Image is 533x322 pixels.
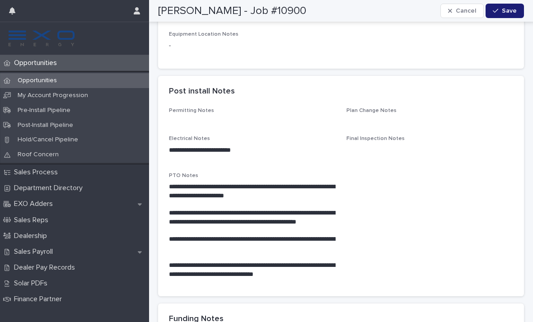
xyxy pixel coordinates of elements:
[10,184,90,192] p: Department Directory
[10,77,64,84] p: Opportunities
[10,295,69,303] p: Finance Partner
[10,92,95,99] p: My Account Progression
[169,136,210,141] span: Electrical Notes
[7,29,76,47] img: FKS5r6ZBThi8E5hshIGi
[169,108,214,113] span: Permitting Notes
[169,32,238,37] span: Equipment Location Notes
[10,279,55,288] p: Solar PDFs
[169,173,198,178] span: PTO Notes
[440,4,484,18] button: Cancel
[10,121,80,129] p: Post-Install Pipeline
[10,263,82,272] p: Dealer Pay Records
[10,216,56,224] p: Sales Reps
[10,247,60,256] p: Sales Payroll
[10,151,66,159] p: Roof Concern
[10,59,64,67] p: Opportunities
[10,232,54,240] p: Dealership
[169,87,235,97] h2: Post install Notes
[10,200,60,208] p: EXO Adders
[10,107,78,114] p: Pre-Install Pipeline
[10,136,85,144] p: Hold/Cancel Pipeline
[346,136,405,141] span: Final Inspection Notes
[502,8,517,14] span: Save
[486,4,524,18] button: Save
[169,41,513,51] p: -
[346,108,397,113] span: Plan Change Notes
[158,5,306,18] h2: [PERSON_NAME] - Job #10900
[456,8,476,14] span: Cancel
[10,168,65,177] p: Sales Process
